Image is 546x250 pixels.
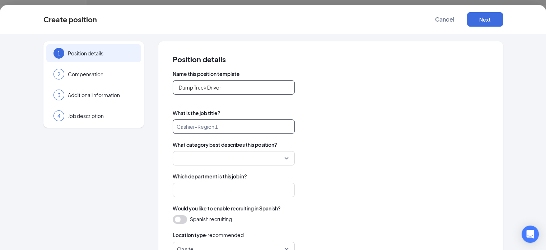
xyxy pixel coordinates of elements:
[467,12,503,27] button: Next
[173,231,206,239] span: Location type
[173,204,281,212] span: Would you like to enable recruiting in Spanish?
[435,16,454,23] span: Cancel
[173,141,489,148] span: What category best describes this position?
[57,112,60,119] span: 4
[173,80,295,95] input: Cashier-Region 1, Cashier- Region 2
[206,231,244,239] span: · recommended
[173,109,489,117] span: What is the job title?
[68,91,134,99] span: Additional information
[173,173,489,180] span: Which department is this job in?
[68,71,134,78] span: Compensation
[57,50,60,57] span: 1
[173,70,489,77] span: Name this position template
[173,56,489,63] span: Position details
[57,91,60,99] span: 3
[57,71,60,78] span: 2
[427,12,463,27] button: Cancel
[190,215,232,223] span: Spanish recruiting
[68,112,134,119] span: Job description
[522,226,539,243] div: Open Intercom Messenger
[68,50,134,57] span: Position details
[43,15,97,23] div: Create position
